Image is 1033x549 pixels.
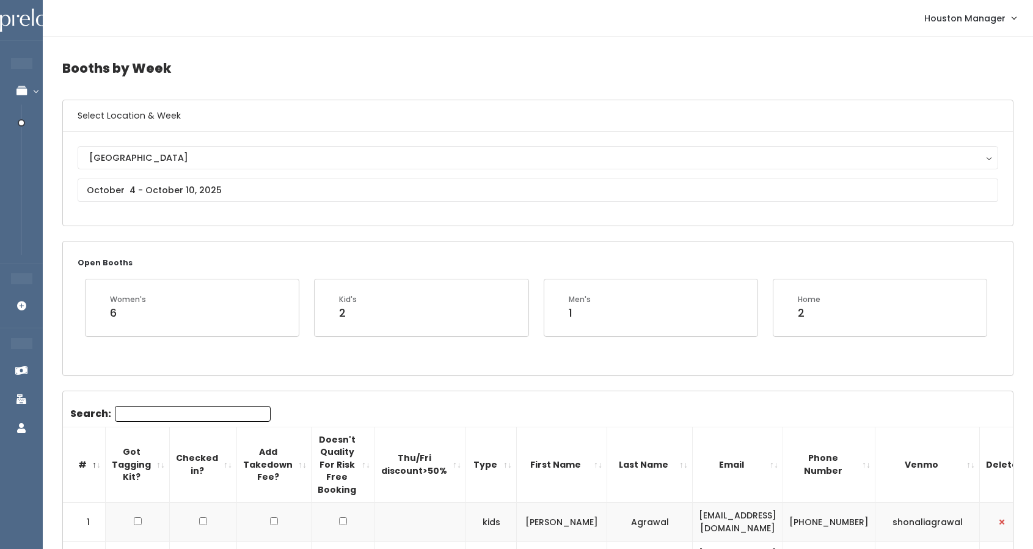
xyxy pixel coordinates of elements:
[980,427,1033,503] th: Delete: activate to sort column ascending
[63,100,1013,131] h6: Select Location & Week
[517,503,607,541] td: [PERSON_NAME]
[110,294,146,305] div: Women's
[466,503,517,541] td: kids
[798,294,820,305] div: Home
[89,151,987,164] div: [GEOGRAPHIC_DATA]
[237,427,312,503] th: Add Takedown Fee?: activate to sort column ascending
[517,427,607,503] th: First Name: activate to sort column ascending
[783,427,875,503] th: Phone Number: activate to sort column ascending
[106,427,170,503] th: Got Tagging Kit?: activate to sort column ascending
[924,12,1006,25] span: Houston Manager
[607,503,693,541] td: Agrawal
[375,427,466,503] th: Thu/Fri discount&gt;50%: activate to sort column ascending
[466,427,517,503] th: Type: activate to sort column ascending
[798,305,820,321] div: 2
[312,427,375,503] th: Doesn't Quality For Risk Free Booking : activate to sort column ascending
[63,503,106,541] td: 1
[70,406,271,422] label: Search:
[607,427,693,503] th: Last Name: activate to sort column ascending
[78,146,998,169] button: [GEOGRAPHIC_DATA]
[63,427,106,503] th: #: activate to sort column descending
[62,51,1013,85] h4: Booths by Week
[110,305,146,321] div: 6
[693,427,783,503] th: Email: activate to sort column ascending
[339,305,357,321] div: 2
[78,257,133,268] small: Open Booths
[78,179,998,202] input: October 4 - October 10, 2025
[875,503,980,541] td: shonaliagrawal
[339,294,357,305] div: Kid's
[693,503,783,541] td: [EMAIL_ADDRESS][DOMAIN_NAME]
[115,406,271,422] input: Search:
[170,427,237,503] th: Checked in?: activate to sort column ascending
[912,5,1028,31] a: Houston Manager
[569,294,591,305] div: Men's
[569,305,591,321] div: 1
[783,503,875,541] td: [PHONE_NUMBER]
[875,427,980,503] th: Venmo: activate to sort column ascending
